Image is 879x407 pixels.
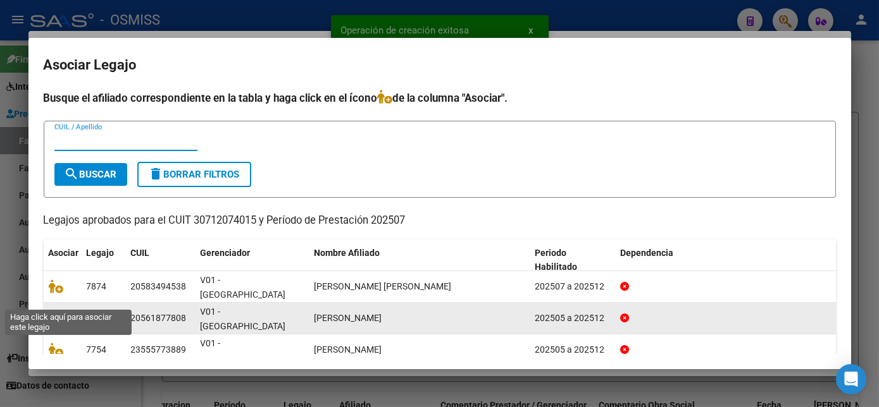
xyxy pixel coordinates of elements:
span: 7874 [87,281,107,291]
span: V01 - [GEOGRAPHIC_DATA] [201,307,286,331]
span: 7757 [87,313,107,323]
div: 20561877808 [131,311,187,325]
div: Open Intercom Messenger [836,364,866,394]
span: Asociar [49,248,79,258]
datatable-header-cell: Periodo Habilitado [530,240,615,281]
datatable-header-cell: Asociar [44,240,82,281]
mat-icon: search [65,166,80,181]
span: Borrar Filtros [149,169,240,180]
span: Periodo Habilitado [535,248,577,272]
span: COVELLI BARACCHINI FRANCO [315,344,382,355]
mat-icon: delete [149,166,164,181]
div: 202505 a 202512 [535,343,610,357]
span: Buscar [65,169,117,180]
div: 202505 a 202512 [535,311,610,325]
span: CUIL [131,248,150,258]
span: ARGÜELLO JUAN IGNACIO [315,281,452,291]
span: 7754 [87,344,107,355]
button: Borrar Filtros [137,162,251,187]
span: SKANDAR ULISES MOISES [315,313,382,323]
span: Dependencia [620,248,673,258]
span: Gerenciador [201,248,251,258]
datatable-header-cell: CUIL [126,240,196,281]
span: Legajo [87,248,115,258]
datatable-header-cell: Legajo [82,240,126,281]
div: 202507 a 202512 [535,279,610,294]
datatable-header-cell: Nombre Afiliado [309,240,530,281]
button: Buscar [54,163,127,186]
div: 23555773889 [131,343,187,357]
h2: Asociar Legajo [44,53,836,77]
span: V01 - [GEOGRAPHIC_DATA] [201,338,286,363]
datatable-header-cell: Gerenciador [196,240,309,281]
span: V01 - [GEOGRAPHIC_DATA] [201,275,286,300]
datatable-header-cell: Dependencia [615,240,836,281]
h4: Busque el afiliado correspondiente en la tabla y haga click en el ícono de la columna "Asociar". [44,90,836,106]
div: 20583494538 [131,279,187,294]
p: Legajos aprobados para el CUIT 30712074015 y Período de Prestación 202507 [44,213,836,229]
span: Nombre Afiliado [315,248,380,258]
